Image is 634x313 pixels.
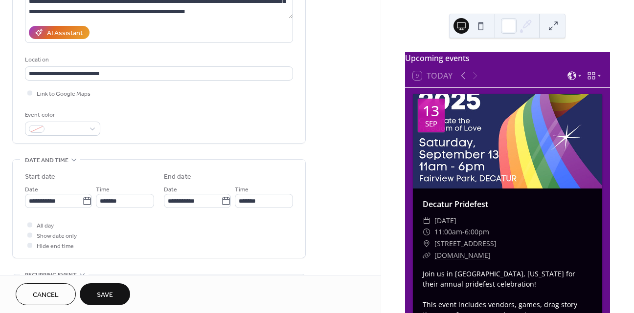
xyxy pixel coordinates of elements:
button: Cancel [16,283,76,305]
span: [STREET_ADDRESS] [434,238,497,250]
span: Hide end time [37,241,74,251]
span: Time [235,185,249,195]
div: Location [25,55,291,65]
button: Save [80,283,130,305]
span: Link to Google Maps [37,89,91,99]
button: AI Assistant [29,26,90,39]
span: Save [97,290,113,300]
span: Show date only [37,231,77,241]
div: Start date [25,172,55,182]
a: Decatur Pridefest [423,199,488,209]
div: ​ [423,226,430,238]
div: Upcoming events [405,52,610,64]
span: Date [25,185,38,195]
span: Date [164,185,177,195]
span: - [462,226,465,238]
div: 13 [423,104,439,118]
span: Cancel [33,290,59,300]
span: 11:00am [434,226,462,238]
span: All day [37,221,54,231]
div: Event color [25,110,98,120]
span: [DATE] [434,215,456,227]
div: End date [164,172,191,182]
a: [DOMAIN_NAME] [434,250,491,260]
span: Recurring event [25,270,77,280]
div: ​ [423,250,430,261]
span: 6:00pm [465,226,489,238]
div: Sep [425,120,437,127]
span: Time [96,185,110,195]
div: ​ [423,238,430,250]
span: Date and time [25,155,68,166]
div: ​ [423,215,430,227]
div: AI Assistant [47,28,83,39]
